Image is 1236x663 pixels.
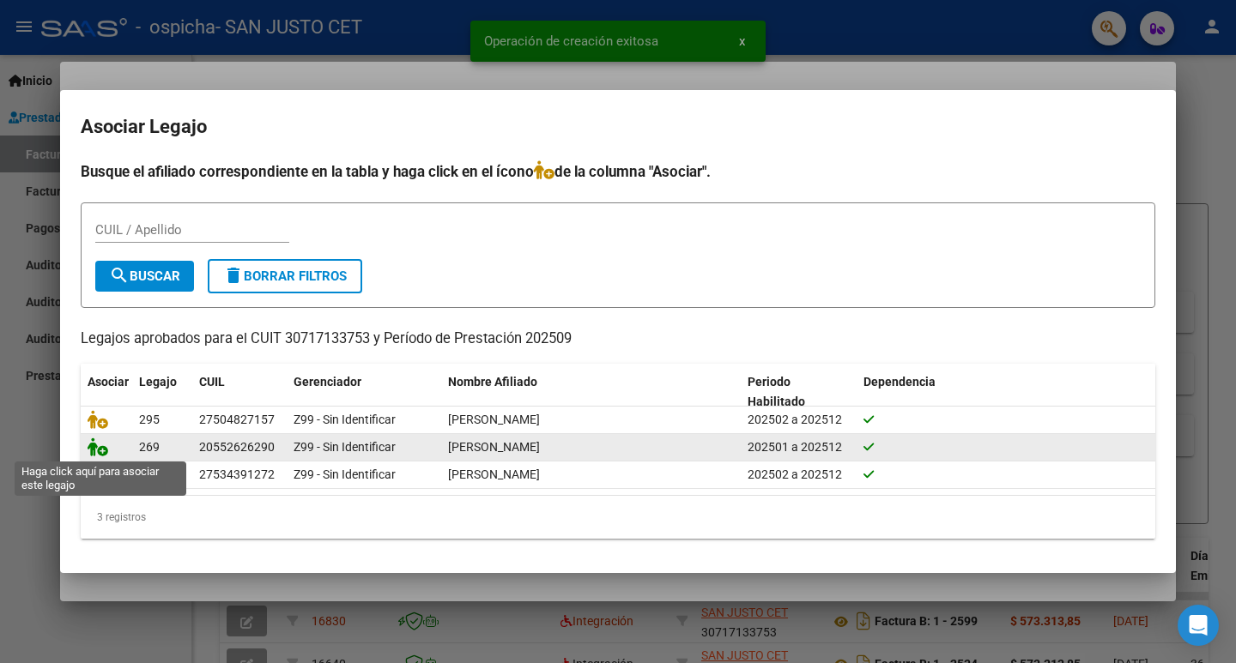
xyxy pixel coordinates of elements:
[294,413,396,426] span: Z99 - Sin Identificar
[109,265,130,286] mat-icon: search
[139,413,160,426] span: 295
[448,375,537,389] span: Nombre Afiliado
[448,467,540,481] span: MENDOZA VALENTINA AYLEN
[81,496,1155,539] div: 3 registros
[857,364,1156,420] datatable-header-cell: Dependencia
[748,375,805,408] span: Periodo Habilitado
[192,364,287,420] datatable-header-cell: CUIL
[748,437,850,457] div: 202501 a 202512
[81,160,1155,183] h4: Busque el afiliado correspondiente en la tabla y haga click en el ícono de la columna "Asociar".
[88,375,129,389] span: Asociar
[95,261,194,292] button: Buscar
[81,111,1155,143] h2: Asociar Legajo
[81,364,132,420] datatable-header-cell: Asociar
[748,465,850,485] div: 202502 a 202512
[741,364,857,420] datatable-header-cell: Periodo Habilitado
[199,375,225,389] span: CUIL
[294,440,396,454] span: Z99 - Sin Identificar
[748,410,850,430] div: 202502 a 202512
[223,265,244,286] mat-icon: delete
[109,268,180,284] span: Buscar
[199,410,275,430] div: 27504827157
[287,364,441,420] datatable-header-cell: Gerenciador
[139,467,160,481] span: 262
[1178,605,1219,646] div: Open Intercom Messenger
[199,437,275,457] div: 20552626290
[81,328,1155,350] p: Legajos aprobados para el CUIT 30717133753 y Período de Prestación 202509
[448,440,540,454] span: PAEZ ALEJO
[199,465,275,485] div: 27534391272
[441,364,741,420] datatable-header-cell: Nombre Afiliado
[208,259,362,293] button: Borrar Filtros
[294,467,396,481] span: Z99 - Sin Identificar
[294,375,361,389] span: Gerenciador
[223,268,347,284] span: Borrar Filtros
[139,440,160,454] span: 269
[863,375,936,389] span: Dependencia
[132,364,192,420] datatable-header-cell: Legajo
[448,413,540,426] span: SILVEIRA ROCIO JAZMIN
[139,375,177,389] span: Legajo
